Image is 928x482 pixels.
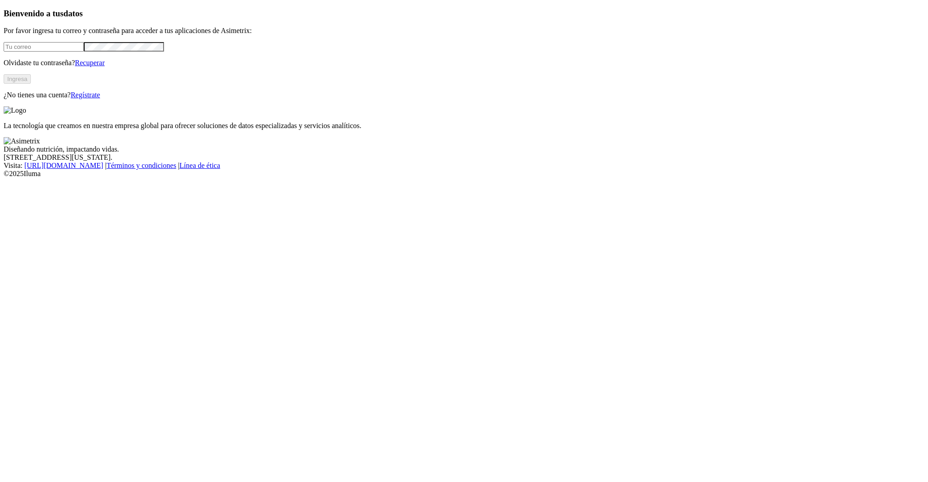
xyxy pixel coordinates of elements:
p: La tecnología que creamos en nuestra empresa global para ofrecer soluciones de datos especializad... [4,122,924,130]
a: Regístrate [71,91,100,99]
p: ¿No tienes una cuenta? [4,91,924,99]
span: datos [63,9,83,18]
h3: Bienvenido a tus [4,9,924,19]
a: Términos y condiciones [106,162,176,169]
a: Línea de ética [179,162,220,169]
button: Ingresa [4,74,31,84]
p: Olvidaste tu contraseña? [4,59,924,67]
div: [STREET_ADDRESS][US_STATE]. [4,153,924,162]
a: [URL][DOMAIN_NAME] [24,162,103,169]
div: Diseñando nutrición, impactando vidas. [4,145,924,153]
img: Logo [4,106,26,115]
div: © 2025 Iluma [4,170,924,178]
a: Recuperar [75,59,105,67]
img: Asimetrix [4,137,40,145]
p: Por favor ingresa tu correo y contraseña para acceder a tus aplicaciones de Asimetrix: [4,27,924,35]
div: Visita : | | [4,162,924,170]
input: Tu correo [4,42,84,52]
